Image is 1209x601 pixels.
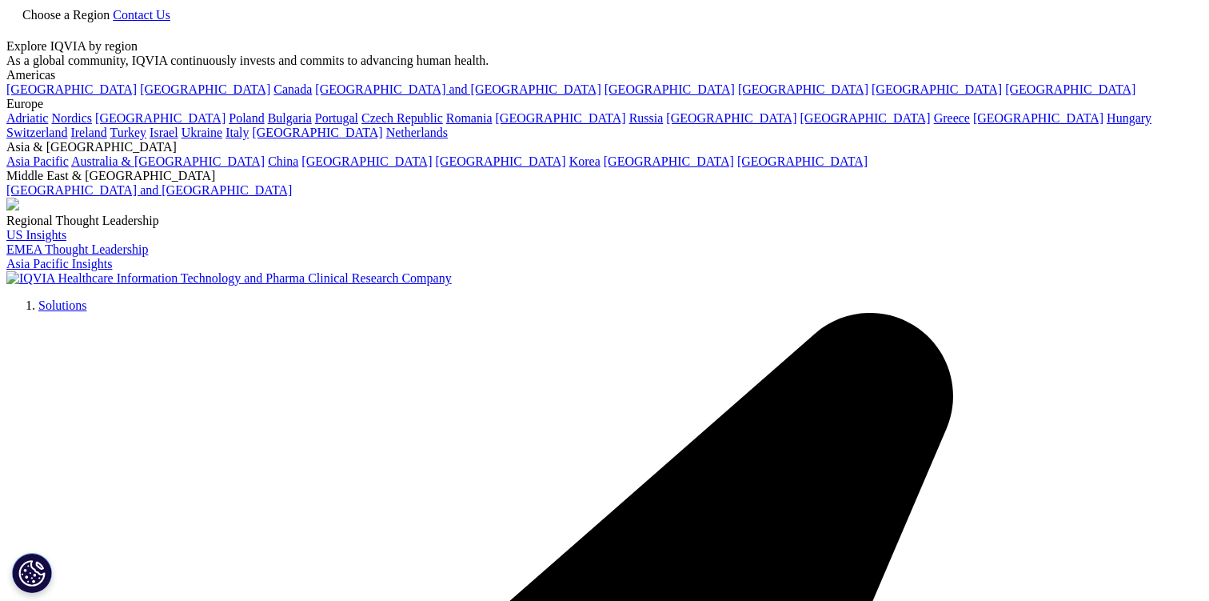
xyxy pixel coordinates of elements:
[361,111,443,125] a: Czech Republic
[6,97,1203,111] div: Europe
[273,82,312,96] a: Canada
[315,111,358,125] a: Portugal
[6,198,19,210] img: 2093_analyzing-data-using-big-screen-display-and-laptop.png
[6,257,112,270] a: Asia Pacific Insights
[150,126,178,139] a: Israel
[6,154,69,168] a: Asia Pacific
[738,82,868,96] a: [GEOGRAPHIC_DATA]
[22,8,110,22] span: Choose a Region
[604,82,735,96] a: [GEOGRAPHIC_DATA]
[800,111,931,125] a: [GEOGRAPHIC_DATA]
[70,126,106,139] a: Ireland
[6,169,1203,183] div: Middle East & [GEOGRAPHIC_DATA]
[6,183,292,197] a: [GEOGRAPHIC_DATA] and [GEOGRAPHIC_DATA]
[6,242,148,256] a: EMEA Thought Leadership
[71,154,265,168] a: Australia & [GEOGRAPHIC_DATA]
[51,111,92,125] a: Nordics
[6,126,67,139] a: Switzerland
[446,111,493,125] a: Romania
[436,154,566,168] a: [GEOGRAPHIC_DATA]
[229,111,264,125] a: Poland
[1005,82,1135,96] a: [GEOGRAPHIC_DATA]
[315,82,601,96] a: [GEOGRAPHIC_DATA] and [GEOGRAPHIC_DATA]
[225,126,249,139] a: Italy
[6,111,48,125] a: Adriatic
[268,111,312,125] a: Bulgaria
[6,68,1203,82] div: Americas
[569,154,601,168] a: Korea
[6,271,452,286] img: IQVIA Healthcare Information Technology and Pharma Clinical Research Company
[6,54,1203,68] div: As a global community, IQVIA continuously invests and commits to advancing human health.
[268,154,298,168] a: China
[604,154,734,168] a: [GEOGRAPHIC_DATA]
[110,126,146,139] a: Turkey
[6,214,1203,228] div: Regional Thought Leadership
[6,140,1203,154] div: Asia & [GEOGRAPHIC_DATA]
[973,111,1103,125] a: [GEOGRAPHIC_DATA]
[934,111,970,125] a: Greece
[386,126,448,139] a: Netherlands
[666,111,796,125] a: [GEOGRAPHIC_DATA]
[6,82,137,96] a: [GEOGRAPHIC_DATA]
[737,154,868,168] a: [GEOGRAPHIC_DATA]
[6,228,66,242] a: US Insights
[496,111,626,125] a: [GEOGRAPHIC_DATA]
[182,126,223,139] a: Ukraine
[38,298,86,312] a: Solutions
[6,39,1203,54] div: Explore IQVIA by region
[1107,111,1151,125] a: Hungary
[252,126,382,139] a: [GEOGRAPHIC_DATA]
[140,82,270,96] a: [GEOGRAPHIC_DATA]
[301,154,432,168] a: [GEOGRAPHIC_DATA]
[12,553,52,593] button: Cookies Settings
[113,8,170,22] a: Contact Us
[872,82,1002,96] a: [GEOGRAPHIC_DATA]
[95,111,225,125] a: [GEOGRAPHIC_DATA]
[629,111,664,125] a: Russia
